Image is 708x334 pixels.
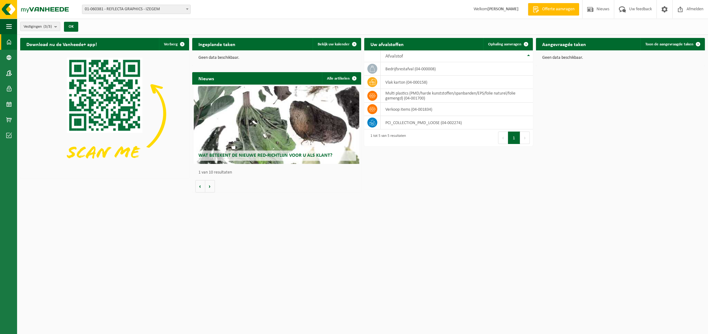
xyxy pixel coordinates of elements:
h2: Aangevraagde taken [536,38,592,50]
a: Bekijk uw kalender [313,38,361,50]
span: Toon de aangevraagde taken [645,42,693,46]
a: Wat betekent de nieuwe RED-richtlijn voor u als klant? [194,86,359,164]
span: Bekijk uw kalender [318,42,350,46]
td: PCI_COLLECTION_PMD_LOOSE (04-002274) [381,116,533,129]
span: 01-060381 - REFLECTA GRAPHICS - IZEGEM [82,5,190,14]
button: Vestigingen(3/3) [20,22,60,31]
a: Offerte aanvragen [528,3,579,16]
button: Volgende [205,180,215,193]
span: Afvalstof [385,54,403,59]
a: Ophaling aanvragen [483,38,532,50]
p: Geen data beschikbaar. [198,56,355,60]
button: Vorige [195,180,205,193]
button: 1 [508,132,520,144]
p: Geen data beschikbaar. [542,56,699,60]
h2: Nieuws [192,72,220,84]
span: Ophaling aanvragen [488,42,521,46]
button: Previous [498,132,508,144]
span: Wat betekent de nieuwe RED-richtlijn voor u als klant? [198,153,332,158]
a: Alle artikelen [322,72,361,85]
img: Download de VHEPlus App [20,50,189,177]
td: vlak karton (04-000158) [381,76,533,89]
a: Toon de aangevraagde taken [640,38,704,50]
button: Verberg [159,38,188,50]
td: bedrijfsrestafval (04-000008) [381,62,533,76]
span: Vestigingen [24,22,52,31]
td: verkoop items (04-001834) [381,103,533,116]
span: Offerte aanvragen [541,6,576,12]
p: 1 van 10 resultaten [198,170,358,175]
span: Verberg [164,42,178,46]
h2: Ingeplande taken [192,38,242,50]
h2: Uw afvalstoffen [364,38,410,50]
td: multi plastics (PMD/harde kunststoffen/spanbanden/EPS/folie naturel/folie gemengd) (04-001700) [381,89,533,103]
button: OK [64,22,78,32]
div: 1 tot 5 van 5 resultaten [367,131,406,145]
strong: [PERSON_NAME] [488,7,519,12]
count: (3/3) [43,25,52,29]
button: Next [520,132,530,144]
h2: Download nu de Vanheede+ app! [20,38,103,50]
span: 01-060381 - REFLECTA GRAPHICS - IZEGEM [82,5,191,14]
